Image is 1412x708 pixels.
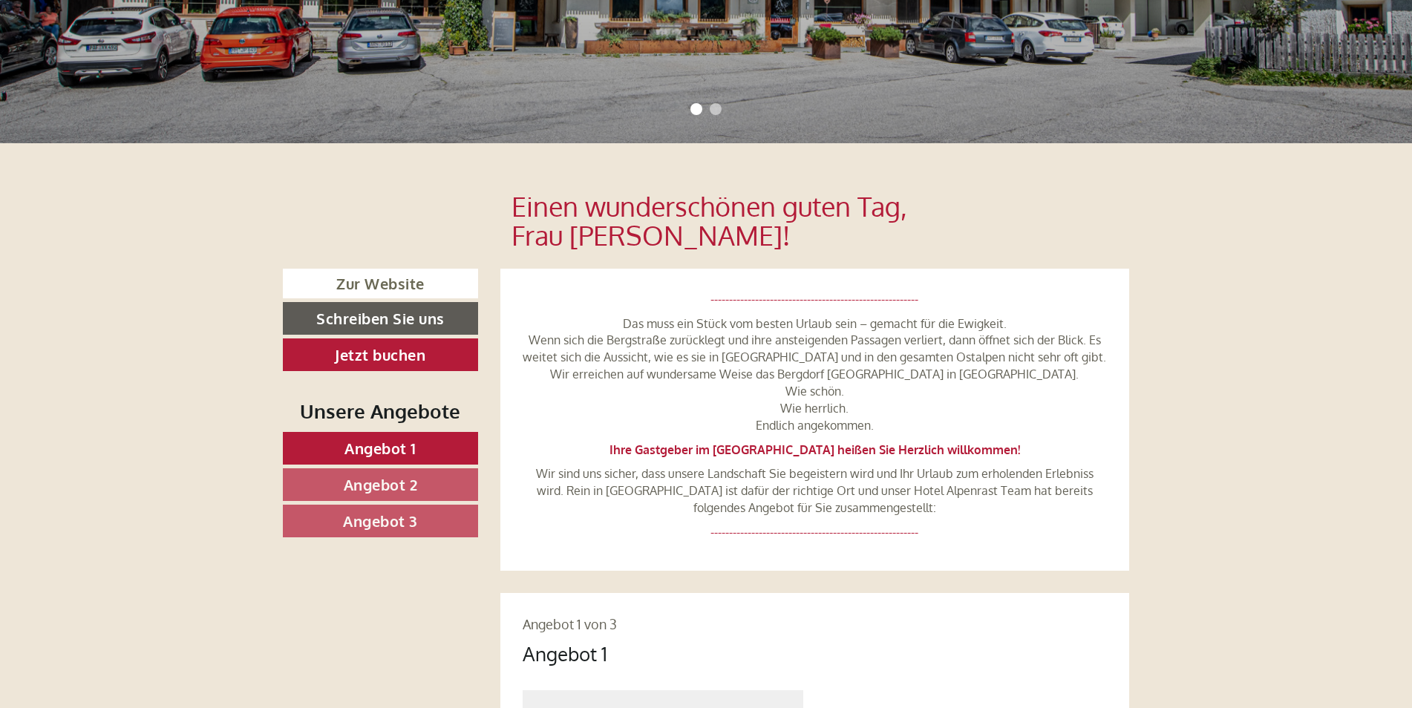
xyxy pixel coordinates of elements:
span: Angebot 1 von 3 [523,616,617,632]
div: Guten Tag, wie können wir Ihnen helfen? [11,40,247,85]
a: Zur Website [283,269,478,299]
a: Jetzt buchen [283,338,478,371]
div: Angebot 1 [523,640,607,667]
small: 10:50 [22,72,240,82]
span: Angebot 3 [343,511,418,531]
button: Senden [485,384,585,417]
div: Berghotel Alpenrast [22,43,240,55]
div: Freitag [261,11,324,36]
h1: Einen wunderschönen guten Tag, Frau [PERSON_NAME]! [511,191,1119,250]
span: Wir sind uns sicher, dass unsere Landschaft Sie begeistern wird und Ihr Urlaub zum erholenden Erl... [536,466,1094,515]
span: -------------------------------------------------------- [710,525,918,540]
a: Schreiben Sie uns [283,302,478,335]
div: Unsere Angebote [283,397,478,425]
span: -------------------------------------------------------- [710,292,918,307]
strong: Ihre Gastgeber im [GEOGRAPHIC_DATA] heißen Sie Herzlich willkommen! [609,442,1020,457]
span: Angebot 2 [344,475,418,494]
span: Das muss ein Stück vom besten Urlaub sein – gemacht für die Ewigkeit. Wenn sich die Bergstraße zu... [523,316,1106,433]
span: Angebot 1 [344,439,416,458]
